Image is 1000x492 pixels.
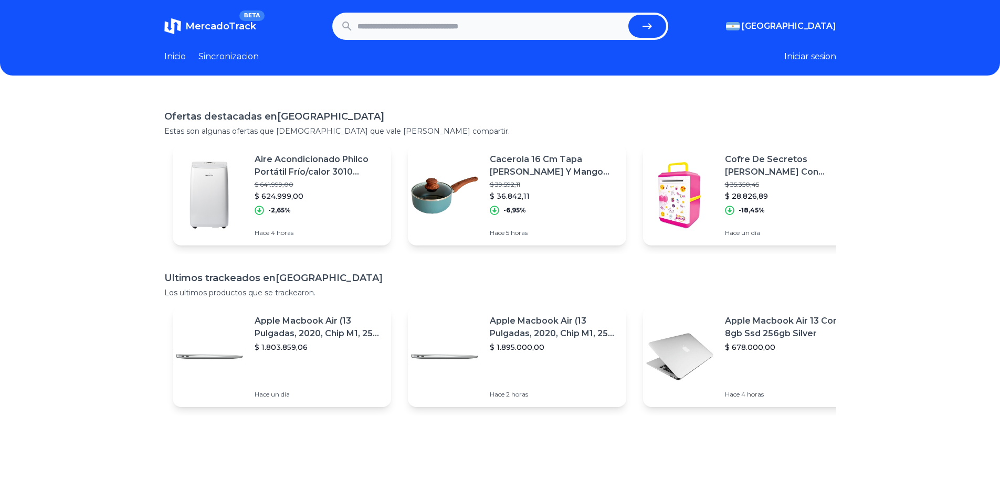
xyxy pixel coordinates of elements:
[643,145,861,245] a: Featured imageCofre De Secretos [PERSON_NAME] Con Accesorios Original$ 35.350,45$ 28.826,89-18,45...
[725,153,853,178] p: Cofre De Secretos [PERSON_NAME] Con Accesorios Original
[643,320,717,393] img: Featured image
[173,320,246,393] img: Featured image
[725,180,853,189] p: $ 35.350,45
[173,158,246,232] img: Featured image
[408,158,481,232] img: Featured image
[164,287,836,298] p: Los ultimos productos que se trackearon.
[255,229,383,237] p: Hace 4 horas
[173,306,391,407] a: Featured imageApple Macbook Air (13 Pulgadas, 2020, Chip M1, 256 Gb De Ssd, 8 Gb De Ram) - Plata$...
[185,20,256,32] span: MercadoTrack
[725,390,853,399] p: Hace 4 horas
[490,390,618,399] p: Hace 2 horas
[255,180,383,189] p: $ 641.999,00
[490,315,618,340] p: Apple Macbook Air (13 Pulgadas, 2020, Chip M1, 256 Gb De Ssd, 8 Gb De Ram) - Plata
[742,20,836,33] span: [GEOGRAPHIC_DATA]
[164,109,836,124] h1: Ofertas destacadas en [GEOGRAPHIC_DATA]
[726,20,836,33] button: [GEOGRAPHIC_DATA]
[725,315,853,340] p: Apple Macbook Air 13 Core I5 8gb Ssd 256gb Silver
[255,342,383,352] p: $ 1.803.859,06
[784,50,836,63] button: Iniciar sesion
[739,206,765,215] p: -18,45%
[490,153,618,178] p: Cacerola 16 Cm Tapa [PERSON_NAME] Y Mango [PERSON_NAME] [PERSON_NAME]
[255,390,383,399] p: Hace un día
[490,342,618,352] p: $ 1.895.000,00
[198,50,259,63] a: Sincronizacion
[725,229,853,237] p: Hace un día
[408,306,626,407] a: Featured imageApple Macbook Air (13 Pulgadas, 2020, Chip M1, 256 Gb De Ssd, 8 Gb De Ram) - Plata$...
[490,180,618,189] p: $ 39.592,11
[643,158,717,232] img: Featured image
[725,191,853,201] p: $ 28.826,89
[164,271,836,285] h1: Ultimos trackeados en [GEOGRAPHIC_DATA]
[490,191,618,201] p: $ 36.842,11
[173,145,391,245] a: Featured imageAire Acondicionado Philco Portátil Frío/calor 3010 Frigorías$ 641.999,00$ 624.999,0...
[164,126,836,136] p: Estas son algunas ofertas que [DEMOGRAPHIC_DATA] que vale [PERSON_NAME] compartir.
[164,50,186,63] a: Inicio
[643,306,861,407] a: Featured imageApple Macbook Air 13 Core I5 8gb Ssd 256gb Silver$ 678.000,00Hace 4 horas
[239,10,264,21] span: BETA
[490,229,618,237] p: Hace 5 horas
[164,18,256,35] a: MercadoTrackBETA
[164,18,181,35] img: MercadoTrack
[268,206,291,215] p: -2,65%
[725,342,853,352] p: $ 678.000,00
[503,206,526,215] p: -6,95%
[255,153,383,178] p: Aire Acondicionado Philco Portátil Frío/calor 3010 Frigorías
[408,145,626,245] a: Featured imageCacerola 16 Cm Tapa [PERSON_NAME] Y Mango [PERSON_NAME] [PERSON_NAME]$ 39.592,11$ 3...
[726,22,740,30] img: Argentina
[255,315,383,340] p: Apple Macbook Air (13 Pulgadas, 2020, Chip M1, 256 Gb De Ssd, 8 Gb De Ram) - Plata
[408,320,481,393] img: Featured image
[255,191,383,201] p: $ 624.999,00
